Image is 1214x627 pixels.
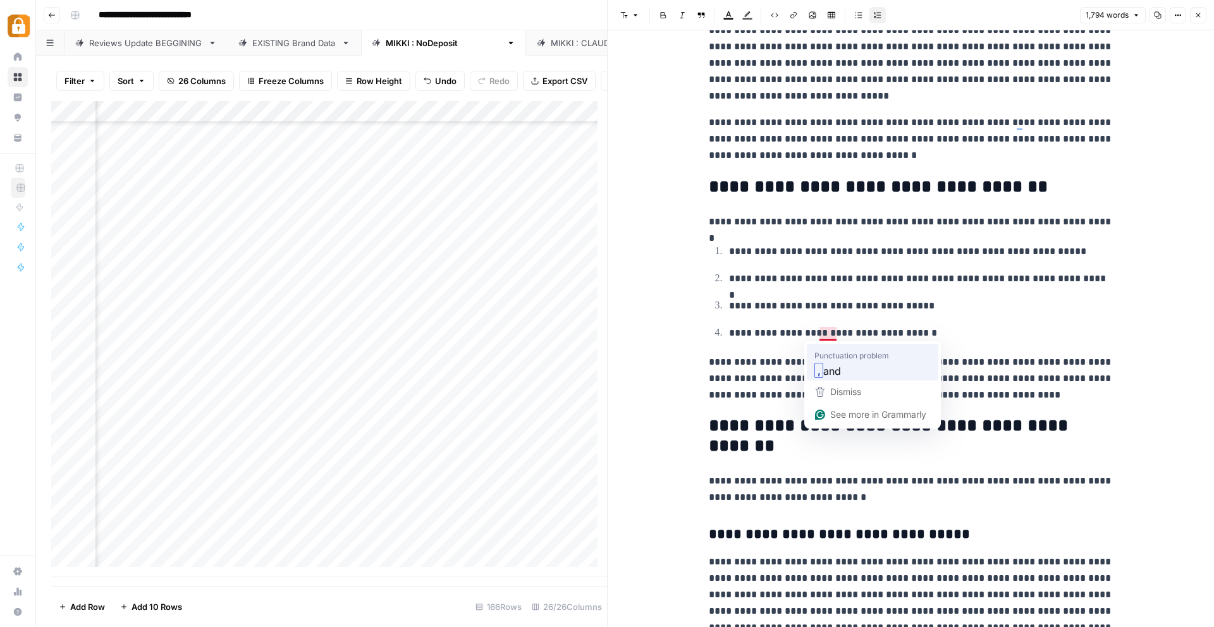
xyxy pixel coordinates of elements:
span: 1,794 words [1086,9,1129,21]
a: Home [8,47,28,67]
div: 166 Rows [470,597,527,617]
span: Freeze Columns [259,75,324,87]
div: [PERSON_NAME] : NoDeposit [386,37,501,49]
div: EXISTING Brand Data [252,37,336,49]
span: Export CSV [543,75,587,87]
div: [PERSON_NAME] : [PERSON_NAME] [551,37,692,49]
button: Freeze Columns [239,71,332,91]
div: Reviews Update BEGGINING [89,37,203,49]
button: Add Row [51,597,113,617]
button: Workspace: Adzz [8,10,28,42]
a: Usage [8,581,28,602]
button: Help + Support [8,602,28,622]
span: Add Row [70,600,105,613]
div: 26/26 Columns [527,597,607,617]
button: Export CSV [523,71,596,91]
button: Redo [470,71,518,91]
span: 26 Columns [178,75,226,87]
button: Row Height [337,71,410,91]
span: Undo [435,75,457,87]
a: [PERSON_NAME] : NoDeposit [361,30,526,56]
button: Add 10 Rows [113,597,190,617]
button: Undo [415,71,465,91]
a: Insights [8,87,28,107]
a: Settings [8,561,28,581]
a: Browse [8,67,28,87]
a: [PERSON_NAME] : [PERSON_NAME] [526,30,717,56]
span: Row Height [357,75,402,87]
button: 26 Columns [159,71,234,91]
span: Filter [64,75,85,87]
button: Filter [56,71,104,91]
a: Reviews Update BEGGINING [64,30,228,56]
img: Adzz Logo [8,15,30,37]
span: Sort [118,75,134,87]
span: Redo [489,75,510,87]
a: Your Data [8,128,28,148]
button: 1,794 words [1080,7,1146,23]
span: Add 10 Rows [132,600,182,613]
a: Opportunities [8,107,28,128]
button: Sort [109,71,154,91]
a: EXISTING Brand Data [228,30,361,56]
